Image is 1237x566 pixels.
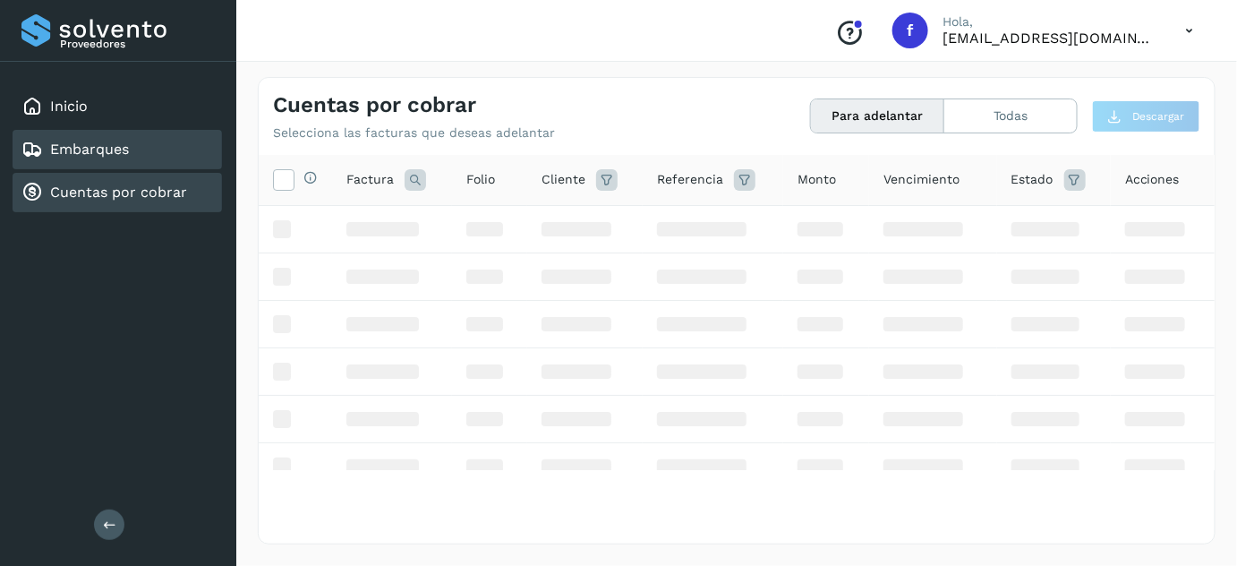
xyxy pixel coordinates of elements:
[944,99,1077,133] button: Todas
[943,30,1157,47] p: fyc3@mexamerik.com
[542,170,585,189] span: Cliente
[346,170,394,189] span: Factura
[60,38,215,50] p: Proveedores
[13,173,222,212] div: Cuentas por cobrar
[273,125,555,141] p: Selecciona las facturas que deseas adelantar
[1132,108,1185,124] span: Descargar
[50,141,129,158] a: Embarques
[1011,170,1054,189] span: Estado
[273,92,476,118] h4: Cuentas por cobrar
[1125,170,1180,189] span: Acciones
[798,170,836,189] span: Monto
[1092,100,1200,133] button: Descargar
[466,170,495,189] span: Folio
[883,170,960,189] span: Vencimiento
[13,130,222,169] div: Embarques
[811,99,944,133] button: Para adelantar
[657,170,723,189] span: Referencia
[943,14,1157,30] p: Hola,
[13,87,222,126] div: Inicio
[50,184,187,201] a: Cuentas por cobrar
[50,98,88,115] a: Inicio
